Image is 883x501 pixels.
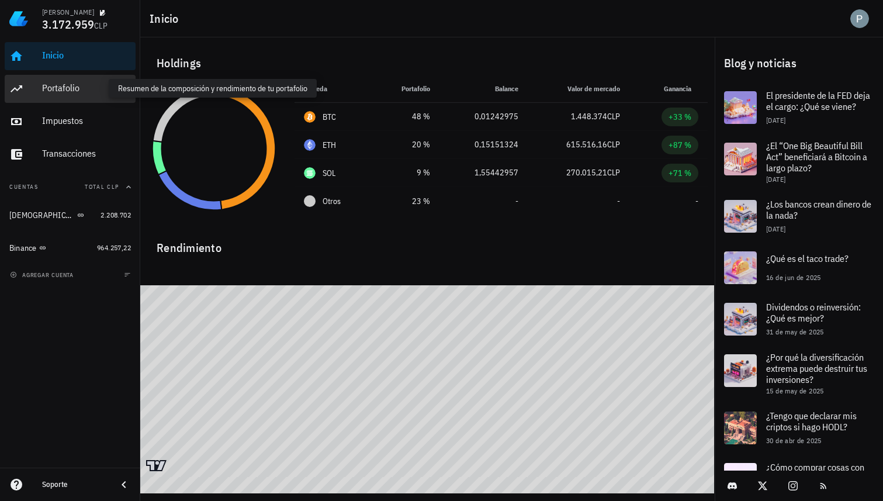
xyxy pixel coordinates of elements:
[571,111,607,122] span: 1.448.374
[147,44,708,82] div: Holdings
[373,75,439,103] th: Portafolio
[766,175,785,184] span: [DATE]
[7,269,79,281] button: agregar cuenta
[382,195,430,208] div: 23 %
[146,460,167,471] a: Charting by TradingView
[382,167,430,179] div: 9 %
[566,167,607,178] span: 270.015,21
[669,139,691,151] div: +87 %
[101,210,131,219] span: 2.208.702
[42,148,131,159] div: Transacciones
[766,224,785,233] span: [DATE]
[9,9,28,28] img: LedgiFi
[715,293,883,345] a: Dividendos o reinversión: ¿Qué es mejor? 31 de may de 2025
[295,75,373,103] th: Moneda
[9,210,75,220] div: [DEMOGRAPHIC_DATA]
[42,82,131,94] div: Portafolio
[5,173,136,201] button: CuentasTotal CLP
[766,253,849,264] span: ¿Qué es el taco trade?
[5,42,136,70] a: Inicio
[323,195,341,208] span: Otros
[42,16,94,32] span: 3.172.959
[850,9,869,28] div: avatar
[323,111,337,123] div: BTC
[766,351,867,385] span: ¿Por qué la diversificación extrema puede destruir tus inversiones?
[5,234,136,262] a: Binance 964.257,22
[94,20,108,31] span: CLP
[715,402,883,454] a: ¿Tengo que declarar mis criptos si hago HODL? 30 de abr de 2025
[449,110,518,123] div: 0,01242975
[715,191,883,242] a: ¿Los bancos crean dinero de la nada? [DATE]
[150,9,183,28] h1: Inicio
[715,82,883,133] a: El presidente de la FED deja el cargo: ¿Qué se viene? [DATE]
[607,167,620,178] span: CLP
[304,139,316,151] div: ETH-icon
[449,167,518,179] div: 1,55442957
[5,201,136,229] a: [DEMOGRAPHIC_DATA] 2.208.702
[85,183,119,191] span: Total CLP
[382,139,430,151] div: 20 %
[766,436,822,445] span: 30 de abr de 2025
[528,75,630,103] th: Valor de mercado
[715,345,883,402] a: ¿Por qué la diversificación extrema puede destruir tus inversiones? 15 de may de 2025
[323,167,336,179] div: SOL
[304,111,316,123] div: BTC-icon
[766,273,821,282] span: 16 de jun de 2025
[664,84,698,93] span: Ganancia
[97,243,131,252] span: 964.257,22
[766,140,867,174] span: ¿El “One Big Beautiful Bill Act” beneficiará a Bitcoin a largo plazo?
[515,196,518,206] span: -
[42,8,94,17] div: [PERSON_NAME]
[42,50,131,61] div: Inicio
[439,75,528,103] th: Balance
[42,115,131,126] div: Impuestos
[5,140,136,168] a: Transacciones
[617,196,620,206] span: -
[5,108,136,136] a: Impuestos
[766,89,870,112] span: El presidente de la FED deja el cargo: ¿Qué se viene?
[607,111,620,122] span: CLP
[669,167,691,179] div: +71 %
[669,111,691,123] div: +33 %
[449,139,518,151] div: 0,15151324
[12,271,74,279] span: agregar cuenta
[9,243,37,253] div: Binance
[382,110,430,123] div: 48 %
[715,133,883,191] a: ¿El “One Big Beautiful Bill Act” beneficiará a Bitcoin a largo plazo? [DATE]
[323,139,337,151] div: ETH
[766,198,871,221] span: ¿Los bancos crean dinero de la nada?
[607,139,620,150] span: CLP
[715,44,883,82] div: Blog y noticias
[566,139,607,150] span: 615.516,16
[147,229,708,257] div: Rendimiento
[766,327,824,336] span: 31 de may de 2025
[304,167,316,179] div: SOL-icon
[766,116,785,125] span: [DATE]
[42,480,108,489] div: Soporte
[766,386,824,395] span: 15 de may de 2025
[766,410,857,433] span: ¿Tengo que declarar mis criptos si hago HODL?
[695,196,698,206] span: -
[5,75,136,103] a: Portafolio
[766,301,861,324] span: Dividendos o reinversión: ¿Qué es mejor?
[715,242,883,293] a: ¿Qué es el taco trade? 16 de jun de 2025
